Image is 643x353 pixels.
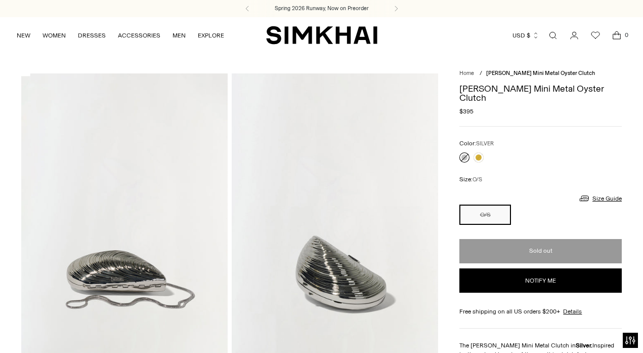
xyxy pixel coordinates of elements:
[563,307,582,316] a: Details
[459,84,622,102] h1: [PERSON_NAME] Mini Metal Oyster Clutch
[118,24,160,47] a: ACCESSORIES
[459,70,474,76] a: Home
[78,24,106,47] a: DRESSES
[459,268,622,293] button: Notify me
[459,107,474,116] span: $395
[564,25,584,46] a: Go to the account page
[266,25,377,45] a: SIMKHAI
[607,25,627,46] a: Open cart modal
[459,139,494,148] label: Color:
[622,30,631,40] span: 0
[459,307,622,316] div: Free shipping on all US orders $200+
[459,205,511,225] button: O/S
[8,315,102,345] iframe: Sign Up via Text for Offers
[585,25,606,46] a: Wishlist
[578,192,622,205] a: Size Guide
[173,24,186,47] a: MEN
[473,176,482,183] span: O/S
[576,342,592,349] strong: Silver.
[275,5,369,13] a: Spring 2026 Runway, Now on Preorder
[459,175,482,184] label: Size:
[512,24,539,47] button: USD $
[476,140,494,147] span: SILVER
[42,24,66,47] a: WOMEN
[543,25,563,46] a: Open search modal
[459,69,622,78] nav: breadcrumbs
[17,24,30,47] a: NEW
[480,69,482,78] div: /
[198,24,224,47] a: EXPLORE
[486,70,595,76] span: [PERSON_NAME] Mini Metal Oyster Clutch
